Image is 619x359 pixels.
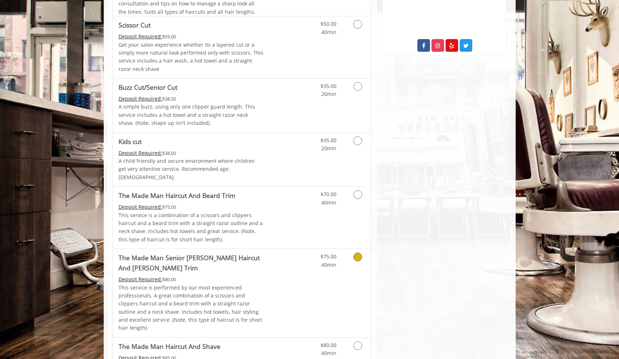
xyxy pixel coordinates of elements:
b: The Made Man Senior [PERSON_NAME] Haircut And [PERSON_NAME] Trim [119,253,264,273]
div: $38.00 [119,149,264,157]
b: Buzz Cut/Senior Cut [119,82,177,92]
span: This service needs some Advance to be paid before we block your appointment [119,276,162,283]
span: 20min [321,145,336,152]
span: 20min [321,90,336,97]
p: This service is performed by our most experienced professionals. A great combination of a scissor... [119,284,264,332]
p: A simple buzz, using only one clipper guard length. This service includes a hot towel and a strai... [119,103,264,127]
p: Get your salon experience whether its a layered cut or a simply more natural look performed only ... [119,41,264,73]
span: $35.00 [321,83,336,89]
span: 40min [321,199,336,206]
span: This service needs some Advance to be paid before we block your appointment [119,149,162,156]
span: 40min [321,29,336,35]
p: A child friendly and secure environment where children get very attentive service. Recommended ag... [119,157,264,181]
b: Kids cut [119,136,142,147]
span: $80.00 [321,342,336,349]
span: $75.00 [321,253,336,260]
b: The Made Man Haircut And Shave [119,341,220,351]
div: $75.00 [119,203,264,211]
span: This service needs some Advance to be paid before we block your appointment [119,95,162,102]
b: Scissor Cut [119,20,151,30]
span: This service needs some Advance to be paid before we block your appointment [119,33,162,40]
span: This service needs some Advance to be paid before we block your appointment [119,203,162,210]
div: $80.00 [119,275,264,283]
span: $70.00 [321,191,336,198]
div: $55.00 [119,33,264,41]
span: $35.00 [321,137,336,144]
b: The Made Man Haircut And Beard Trim [119,190,235,200]
div: $38.50 [119,95,264,103]
p: This service is a combination of a scissors and clippers haircut and a beard trim with a straight... [119,211,264,244]
span: $50.00 [321,20,336,27]
span: 40min [321,350,336,356]
span: 40min [321,261,336,268]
